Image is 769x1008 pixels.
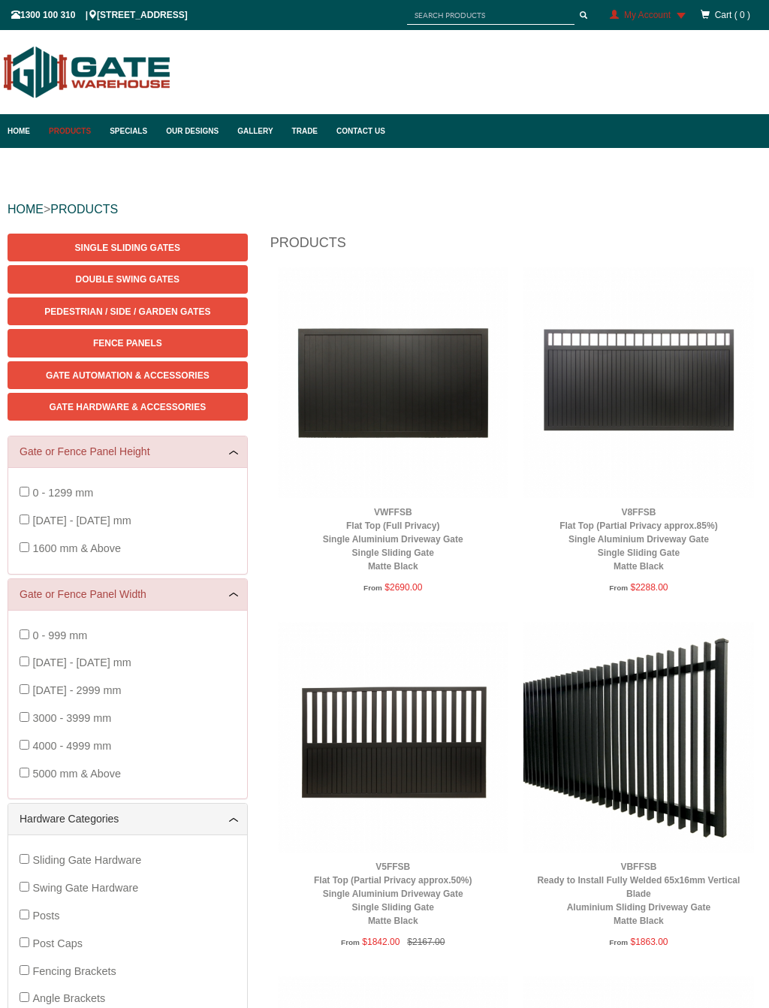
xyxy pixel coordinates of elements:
[341,938,360,946] span: From
[32,712,111,724] span: 3000 - 3999 mm
[20,811,236,827] a: Hardware Categories
[46,370,210,381] span: Gate Automation & Accessories
[363,584,382,592] span: From
[32,768,121,780] span: 5000 mm & Above
[8,203,44,216] a: HOME
[384,582,422,593] span: $2690.00
[314,862,472,926] a: V5FFSBFlat Top (Partial Privacy approx.50%)Single Aluminium Driveway GateSingle Sliding GateMatte...
[609,584,628,592] span: From
[20,444,236,460] a: Gate or Fence Panel Height
[32,965,116,977] span: Fencing Brackets
[32,656,131,668] span: [DATE] - [DATE] mm
[8,186,761,234] div: >
[278,267,508,498] img: VWFFSB - Flat Top (Full Privacy) - Single Aluminium Driveway Gate - Single Sliding Gate - Matte B...
[362,937,400,947] span: $1842.00
[8,297,248,325] a: Pedestrian / Side / Garden Gates
[32,684,121,696] span: [DATE] - 2999 mm
[76,274,179,285] span: Double Swing Gates
[32,882,138,894] span: Swing Gate Hardware
[102,114,158,148] a: Specials
[8,114,41,148] a: Home
[8,361,248,389] a: Gate Automation & Accessories
[559,507,718,572] a: V8FFSBFlat Top (Partial Privacy approx.85%)Single Aluminium Driveway GateSingle Sliding GateMatte...
[537,862,740,926] a: VBFFSBReady to Install Fully Welded 65x16mm Vertical BladeAluminium Sliding Driveway GateMatte Black
[230,114,284,148] a: Gallery
[630,937,668,947] span: $1863.00
[8,265,248,293] a: Double Swing Gates
[8,393,248,421] a: Gate Hardware & Accessories
[32,487,93,499] span: 0 - 1299 mm
[32,992,105,1004] span: Angle Brackets
[523,622,754,853] img: VBFFSB - Ready to Install Fully Welded 65x16mm Vertical Blade - Aluminium Sliding Driveway Gate -...
[323,507,463,572] a: VWFFSBFlat Top (Full Privacy)Single Aluminium Driveway GateSingle Sliding GateMatte Black
[8,234,248,261] a: Single Sliding Gates
[32,515,131,527] span: [DATE] - [DATE] mm
[41,114,102,148] a: Products
[715,10,750,20] span: Cart ( 0 )
[49,402,206,412] span: Gate Hardware & Accessories
[523,267,754,498] img: V8FFSB - Flat Top (Partial Privacy approx.85%) - Single Aluminium Driveway Gate - Single Sliding ...
[50,203,118,216] a: PRODUCTS
[93,338,162,349] span: Fence Panels
[32,854,141,866] span: Sliding Gate Hardware
[285,114,329,148] a: Trade
[609,938,628,946] span: From
[270,234,761,260] h1: Products
[75,243,180,253] span: Single Sliding Gates
[329,114,385,148] a: Contact Us
[32,910,59,922] span: Posts
[32,937,82,949] span: Post Caps
[400,937,445,947] span: $2167.00
[158,114,230,148] a: Our Designs
[407,6,574,25] input: SEARCH PRODUCTS
[44,306,210,317] span: Pedestrian / Side / Garden Gates
[630,582,668,593] span: $2288.00
[32,740,111,752] span: 4000 - 4999 mm
[32,629,87,641] span: 0 - 999 mm
[11,10,188,20] span: 1300 100 310 | [STREET_ADDRESS]
[624,10,671,20] span: My Account
[278,622,508,853] img: V5FFSB - Flat Top (Partial Privacy approx.50%) - Single Aluminium Driveway Gate - Single Sliding ...
[20,587,236,602] a: Gate or Fence Panel Width
[8,329,248,357] a: Fence Panels
[32,542,121,554] span: 1600 mm & Above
